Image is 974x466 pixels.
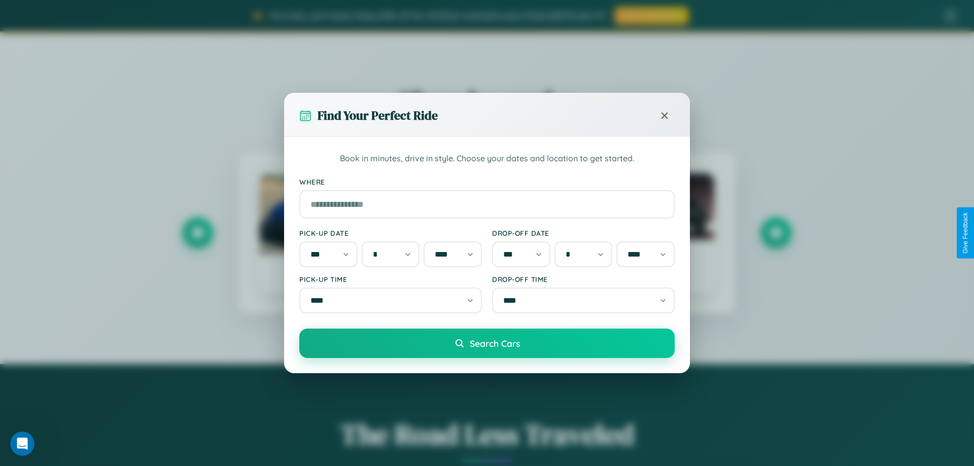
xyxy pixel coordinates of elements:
[470,338,520,349] span: Search Cars
[492,229,675,237] label: Drop-off Date
[492,275,675,283] label: Drop-off Time
[299,275,482,283] label: Pick-up Time
[299,152,675,165] p: Book in minutes, drive in style. Choose your dates and location to get started.
[299,229,482,237] label: Pick-up Date
[299,329,675,358] button: Search Cars
[318,107,438,124] h3: Find Your Perfect Ride
[299,177,675,186] label: Where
